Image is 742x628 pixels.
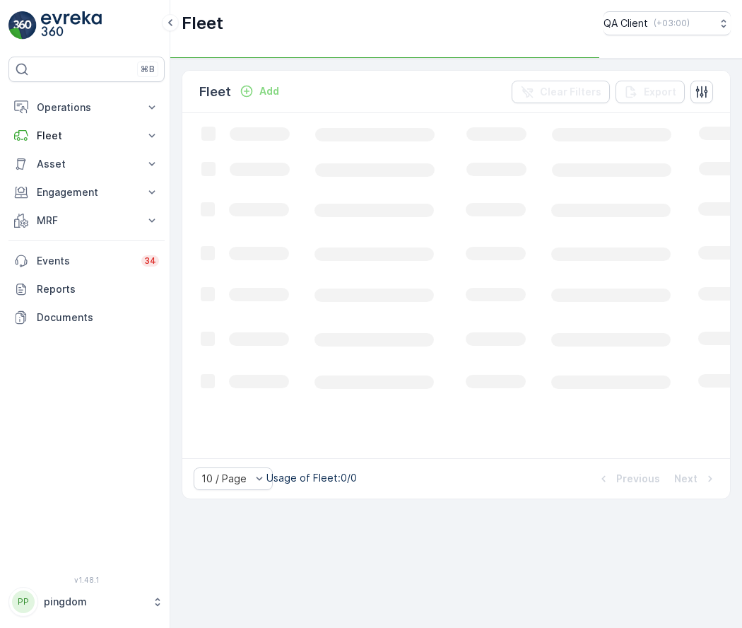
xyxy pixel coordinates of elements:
[540,85,601,99] p: Clear Filters
[8,93,165,122] button: Operations
[8,11,37,40] img: logo
[8,178,165,207] button: Engagement
[673,470,719,487] button: Next
[8,150,165,178] button: Asset
[603,11,731,35] button: QA Client(+03:00)
[674,472,697,486] p: Next
[8,275,165,303] a: Reports
[12,591,35,613] div: PP
[8,247,165,275] a: Events34
[37,282,159,296] p: Reports
[37,157,136,171] p: Asset
[259,84,279,98] p: Add
[37,214,136,228] p: MRF
[8,122,165,150] button: Fleet
[266,471,357,485] p: Usage of Fleet : 0/0
[616,81,685,103] button: Export
[8,303,165,332] a: Documents
[37,100,136,115] p: Operations
[37,310,159,325] p: Documents
[603,16,648,30] p: QA Client
[8,207,165,235] button: MRF
[8,576,165,584] span: v 1.48.1
[144,255,156,267] p: 34
[8,587,165,617] button: PPpingdom
[654,18,690,29] p: ( +03:00 )
[44,595,145,609] p: pingdom
[182,12,223,35] p: Fleet
[37,185,136,199] p: Engagement
[37,254,133,268] p: Events
[595,470,661,487] button: Previous
[616,472,660,486] p: Previous
[512,81,610,103] button: Clear Filters
[37,129,136,143] p: Fleet
[141,64,155,75] p: ⌘B
[199,82,231,102] p: Fleet
[41,11,102,40] img: logo_light-DOdMpM7g.png
[644,85,676,99] p: Export
[234,83,285,100] button: Add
